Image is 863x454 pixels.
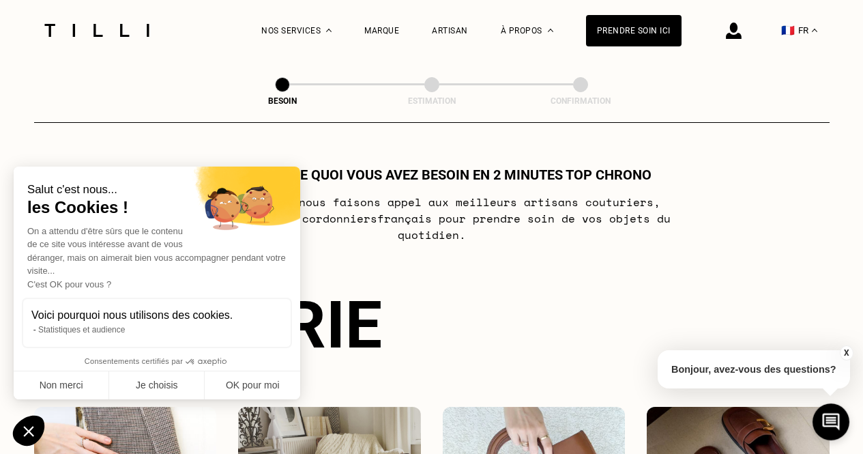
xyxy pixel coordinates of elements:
img: menu déroulant [812,29,817,32]
div: Besoin [214,96,351,106]
h1: Dites nous de quoi vous avez besoin en 2 minutes top chrono [211,167,652,183]
span: 🇫🇷 [781,24,795,37]
p: Bonjour, avez-vous des questions? [658,350,850,388]
img: Menu déroulant à propos [548,29,553,32]
div: Estimation [364,96,500,106]
a: Prendre soin ici [586,15,682,46]
img: Menu déroulant [326,29,332,32]
img: icône connexion [726,23,742,39]
div: Catégorie [34,287,830,363]
button: X [839,345,853,360]
img: Logo du service de couturière Tilli [40,24,154,37]
div: Confirmation [512,96,649,106]
a: Marque [364,26,399,36]
p: [PERSON_NAME] nous faisons appel aux meilleurs artisans couturiers , maroquiniers et cordonniers ... [161,194,702,243]
a: Artisan [432,26,468,36]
